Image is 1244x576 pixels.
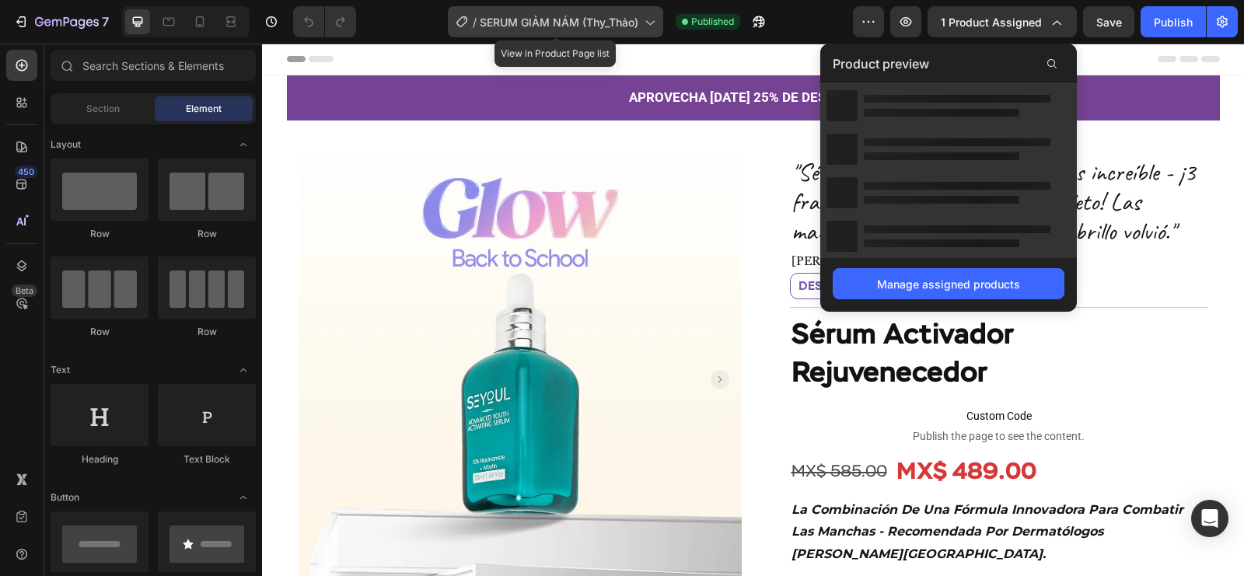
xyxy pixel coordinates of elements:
[709,235,781,250] strong: regenerar
[633,413,776,446] div: MX$ 489.00
[51,490,79,504] span: Button
[536,235,682,250] strong: Desvanecer manchas
[51,363,70,377] span: Text
[51,325,149,339] div: Row
[529,113,933,204] span: "Sérum Activador Rejuvenecedor es increíble - ¡3 frascos y mi piel cambió por completo! Las manch...
[691,15,734,29] span: Published
[928,6,1077,37] button: 1 product assigned
[480,14,638,30] span: SERUM GIẢM NÁM (Thy_Thảo)
[12,285,37,297] div: Beta
[6,6,116,37] button: 7
[1154,14,1193,30] div: Publish
[51,50,256,81] input: Search Sections & Elements
[941,14,1042,30] span: 1 product assigned
[86,102,120,116] span: Section
[158,452,256,466] div: Text Block
[528,363,946,382] span: Custom Code
[51,227,149,241] div: Row
[51,452,149,466] div: Heading
[262,44,1244,576] iframe: Design area
[51,138,81,152] span: Layout
[833,54,929,73] span: Product preview
[1141,6,1206,37] button: Publish
[15,166,37,178] div: 450
[833,268,1064,299] button: Manage assigned products
[231,485,256,510] span: Toggle open
[1083,6,1134,37] button: Save
[231,358,256,382] span: Toggle open
[529,459,921,518] strong: la combinación de una fórmula innovadora para combatir las manchas - recomendada por dermatólogos...
[1096,16,1122,29] span: Save
[877,276,1020,292] div: Manage assigned products
[529,210,637,224] span: [PERSON_NAME].
[1191,500,1228,537] div: Open Intercom Messenger
[449,326,467,345] button: Carousel Next Arrow
[528,272,946,350] h1: Sérum Activador Rejuvenecedor
[367,46,616,61] strong: APROVECHA [DATE] 25% DE DESCUENTO
[158,325,256,339] div: Row
[231,132,256,157] span: Toggle open
[158,227,256,241] div: Row
[186,102,222,116] span: Element
[528,417,627,441] div: MX$ 585.00
[528,385,946,400] span: Publish the page to see the content.
[473,14,477,30] span: /
[102,12,109,31] p: 7
[293,6,356,37] div: Undo/Redo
